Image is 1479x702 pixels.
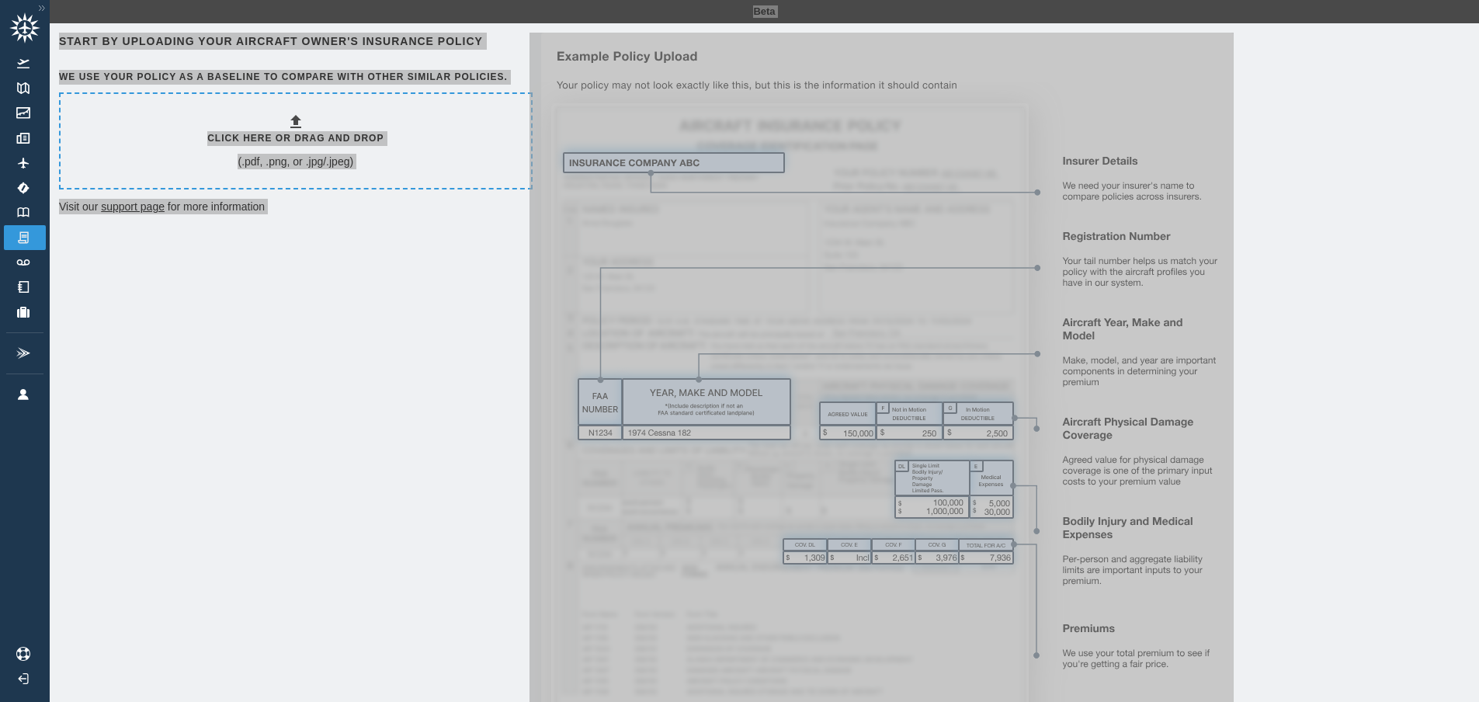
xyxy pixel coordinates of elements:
h6: We use your policy as a baseline to compare with other similar policies. [59,70,529,85]
h6: Click here or drag and drop [207,131,384,146]
a: support page [101,200,165,213]
p: Visit our for more information [59,199,529,214]
h6: Start by uploading your aircraft owner's insurance policy [59,33,529,50]
p: (.pdf, .png, or .jpg/.jpeg) [238,154,353,169]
